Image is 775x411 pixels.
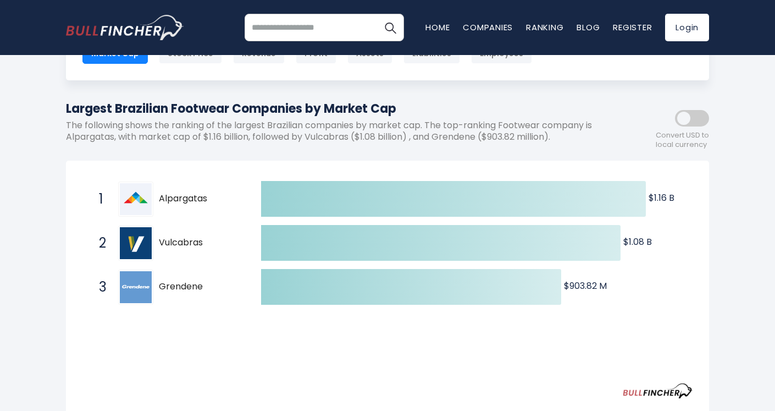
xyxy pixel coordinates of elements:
a: Companies [463,21,513,33]
a: Register [613,21,652,33]
img: Alpargatas [120,183,152,215]
a: Blog [577,21,600,33]
span: Vulcabras [159,237,242,249]
span: Convert USD to local currency [656,131,709,150]
a: Ranking [526,21,563,33]
img: bullfincher logo [66,15,184,40]
span: 2 [93,234,104,253]
a: Login [665,14,709,41]
a: Go to homepage [66,15,184,40]
span: Grendene [159,281,242,293]
text: $1.08 B [623,235,652,248]
h1: Largest Brazilian Footwear Companies by Market Cap [66,100,610,118]
text: $903.82 M [564,280,607,292]
img: Grendene [120,271,152,303]
span: 3 [93,278,104,297]
span: 1 [93,190,104,209]
p: The following shows the ranking of the largest Brazilian companies by market cap. The top-ranking... [66,120,610,143]
img: Vulcabras [120,227,152,259]
a: Home [425,21,450,33]
text: $1.16 B [649,191,674,204]
button: Search [377,14,404,41]
span: Alpargatas [159,193,242,205]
